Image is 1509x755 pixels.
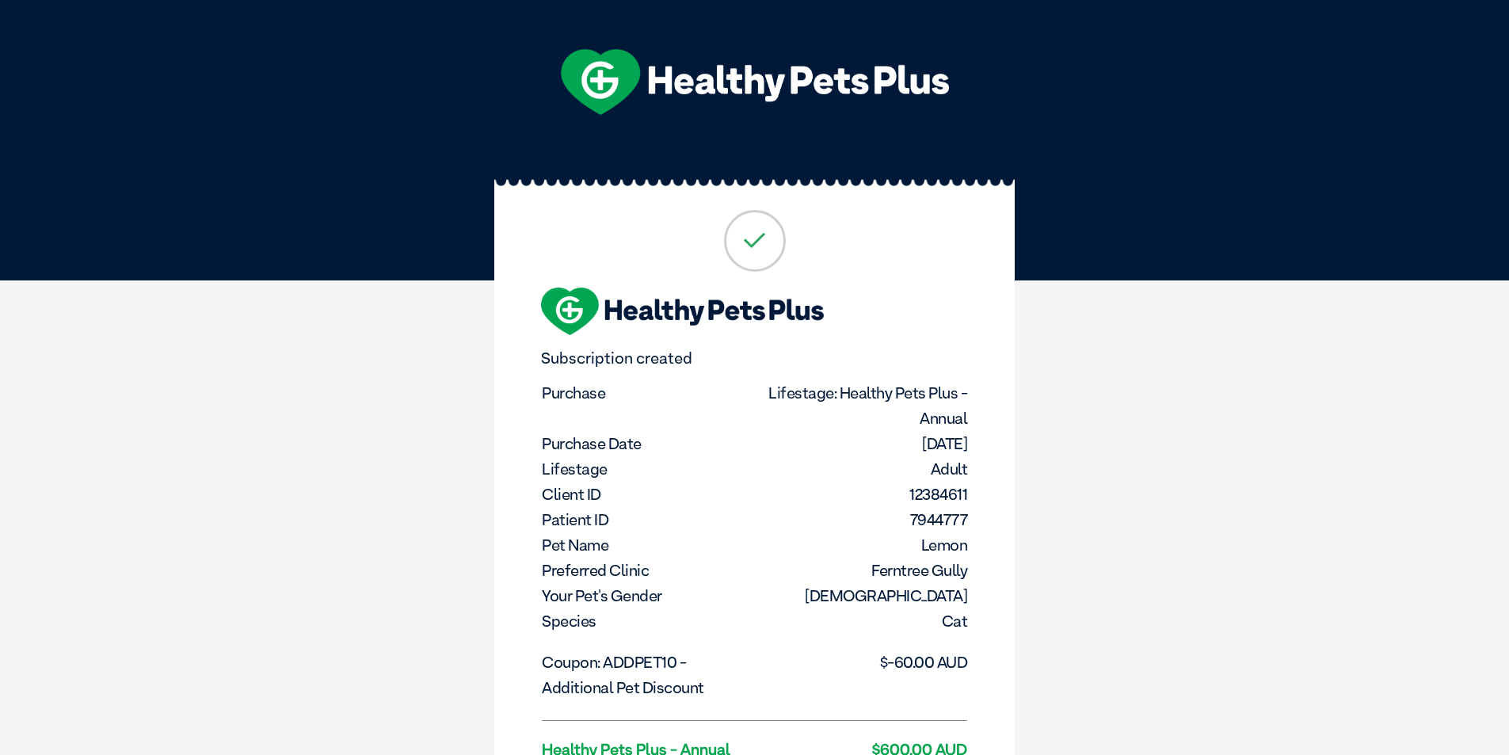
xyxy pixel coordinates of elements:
[542,532,753,558] dt: Pet Name
[756,558,968,583] dd: Ferntree Gully
[756,608,968,634] dd: Cat
[756,482,968,507] dd: 12384611
[542,431,753,456] dt: Purchase Date
[541,288,824,335] img: hpp-logo
[756,583,968,608] dd: [DEMOGRAPHIC_DATA]
[756,431,968,456] dd: [DATE]
[542,608,753,634] dt: Species
[756,650,968,675] dd: $-60.00 AUD
[541,349,968,368] p: Subscription created
[542,558,753,583] dt: Preferred Clinic
[561,49,949,115] img: hpp-logo-landscape-green-white.png
[542,380,753,406] dt: Purchase
[542,583,753,608] dt: Your pet's gender
[542,507,753,532] dt: Patient ID
[756,507,968,532] dd: 7944777
[756,532,968,558] dd: Lemon
[542,456,753,482] dt: Lifestage
[756,456,968,482] dd: Adult
[756,380,968,431] dd: Lifestage: Healthy Pets Plus - Annual
[542,482,753,507] dt: Client ID
[542,650,753,700] dt: Coupon: ADDPET10 - Additional pet discount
